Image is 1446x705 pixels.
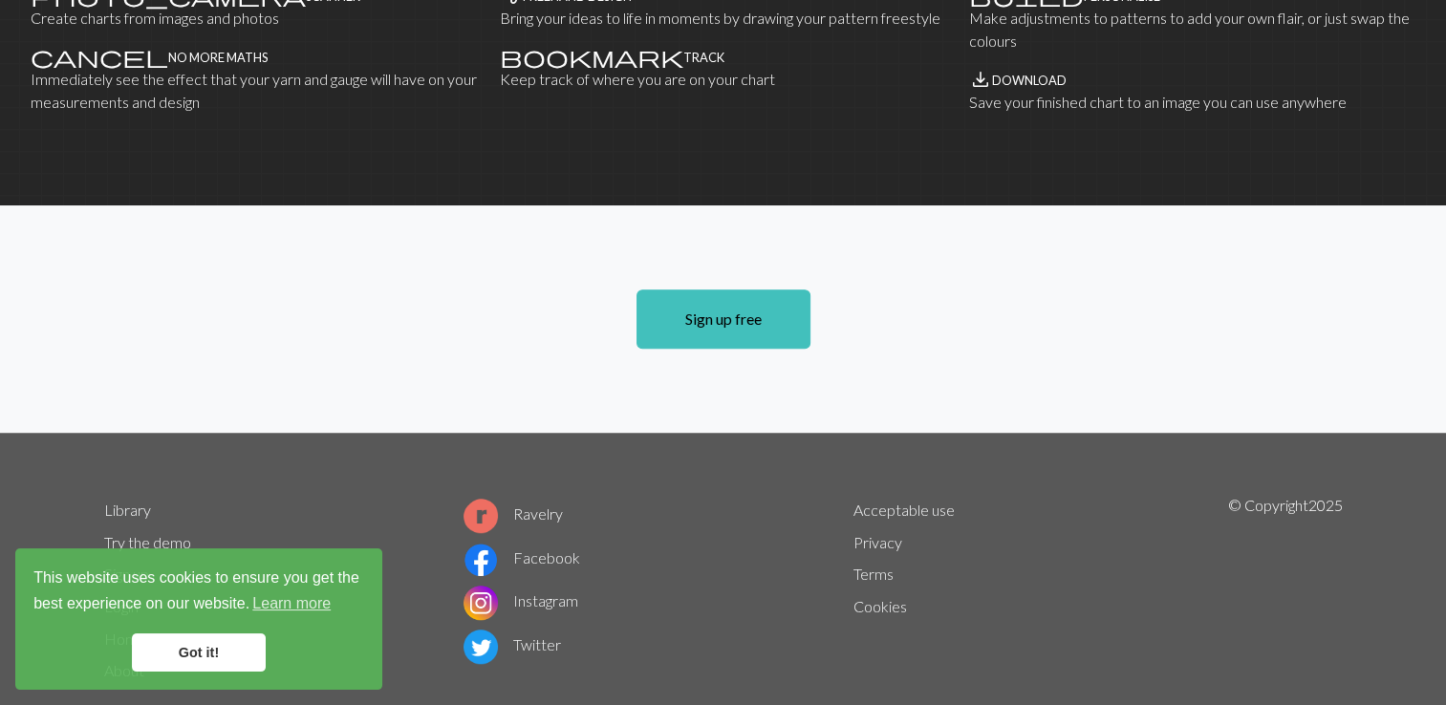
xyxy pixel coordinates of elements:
[31,43,168,70] span: cancel
[168,51,268,65] h4: No more maths
[853,597,907,615] a: Cookies
[464,591,578,609] a: Instagram
[853,565,894,583] a: Terms
[31,7,477,30] p: Create charts from images and photos
[853,533,902,551] a: Privacy
[992,74,1067,88] h4: Download
[853,501,955,519] a: Acceptable use
[464,543,498,577] img: Facebook logo
[500,68,946,91] p: Keep track of where you are on your chart
[33,566,364,618] span: This website uses cookies to ensure you get the best experience on our website.
[1227,494,1342,687] p: © Copyright 2025
[464,586,498,620] img: Instagram logo
[969,7,1415,53] p: Make adjustments to patterns to add your own flair, or just swap the colours
[15,548,382,690] div: cookieconsent
[464,499,498,533] img: Ravelry logo
[637,289,810,349] a: Sign up free
[464,548,580,566] a: Facebook
[132,633,266,672] a: dismiss cookie message
[464,630,498,664] img: Twitter logo
[249,589,334,618] a: learn more about cookies
[464,504,563,523] a: Ravelry
[969,91,1415,114] p: Save your finished chart to an image you can use anywhere
[969,66,992,93] span: save_alt
[500,7,946,30] p: Bring your ideas to life in moments by drawing your pattern freestyle
[31,68,477,114] p: Immediately see the effect that your yarn and gauge will have on your measurements and design
[683,51,724,65] h4: Track
[500,43,683,70] span: bookmark
[104,501,151,519] a: Library
[104,533,191,551] a: Try the demo
[464,635,561,653] a: Twitter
